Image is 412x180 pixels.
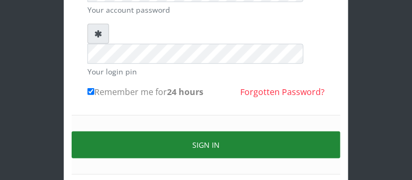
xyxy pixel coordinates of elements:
[87,4,325,15] small: Your account password
[87,88,94,95] input: Remember me for24 hours
[240,86,325,98] a: Forgotten Password?
[72,131,340,158] button: Sign in
[87,86,203,98] label: Remember me for
[87,66,325,77] small: Your login pin
[167,86,203,98] b: 24 hours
